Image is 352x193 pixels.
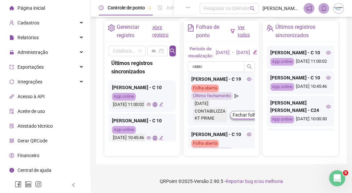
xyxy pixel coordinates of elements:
[17,35,39,40] span: Relatórios
[191,147,233,155] div: Último fechamento
[9,65,14,69] span: export
[17,94,45,99] span: Acesso à API
[9,79,14,84] span: sync
[191,92,233,100] div: Último fechamento
[153,102,157,107] span: global
[193,108,227,122] div: CONTABILIZZA KT PRIME
[9,94,14,99] span: api
[112,126,136,134] div: App online
[326,104,331,109] span: eye
[152,25,168,38] a: Abrir registro
[247,64,252,69] span: search
[17,109,45,114] span: Aceite de uso
[170,48,175,54] span: search
[17,123,53,129] span: Atestado técnico
[191,84,219,92] div: Folha aberta
[148,6,152,10] span: pushpin
[188,46,213,60] div: Período de visualização:
[25,181,32,188] span: linkedin
[17,5,45,11] span: Página inicial
[247,132,251,137] span: eye
[159,102,163,107] span: edit
[9,20,14,25] span: user-add
[99,5,104,10] span: clock-circle
[216,49,230,56] div: [DATE]
[9,6,14,10] span: home
[187,24,194,31] span: file-text
[186,5,190,10] span: ellipsis
[236,49,250,56] div: [DATE]
[112,93,136,101] div: App online
[343,170,348,176] span: 5
[232,49,234,56] div: -
[147,136,151,140] span: eye
[17,153,39,158] span: Financeiro
[275,23,335,40] div: Últimos registros sincronizados
[238,25,250,38] a: Ver todos
[17,64,44,70] span: Exportações
[158,5,162,10] span: file-done
[9,168,14,173] span: info-circle
[159,136,163,140] span: edit
[270,83,331,91] div: [DATE] 10:45:46
[270,83,294,91] div: App online
[234,147,239,155] span: send
[191,140,219,147] div: Folha aberta
[247,77,251,81] span: eye
[112,101,145,109] div: [DATE] 11:00:02
[9,138,14,143] span: qrcode
[230,29,235,34] span: filter
[270,74,331,81] div: [PERSON_NAME] - C 10
[270,116,331,123] div: [DATE] 10:00:30
[253,50,257,54] span: edit
[230,111,262,119] button: Fechar folha
[71,183,76,187] span: left
[9,50,14,55] span: lock
[191,131,252,138] div: [PERSON_NAME] - C 10
[15,181,22,188] span: facebook
[334,3,344,13] img: 3438
[17,79,42,84] span: Integrações
[321,5,327,11] span: bell
[153,136,157,140] span: global
[194,179,209,184] span: Versão
[91,170,352,193] footer: QRPoint © 2025 - 2.90.5 -
[270,49,331,56] div: [PERSON_NAME] - C 10
[112,134,145,142] div: [DATE] 10:45:46
[263,5,300,12] span: [PERSON_NAME] - CONTABILIZZA KT PRIME
[35,181,42,188] span: instagram
[111,59,173,76] div: Últimos registros sincronizados
[270,58,294,66] div: App online
[326,50,331,55] span: eye
[191,75,252,83] div: [PERSON_NAME] - C 19
[306,5,312,11] span: notification
[17,50,48,55] span: Administração
[108,5,145,10] span: Controle de ponto
[166,5,201,10] span: Admissão digital
[266,24,273,31] span: team
[17,138,47,143] span: Gerar QRCode
[9,109,14,114] span: audit
[196,23,230,40] div: Folhas de ponto
[270,116,294,123] div: App online
[9,153,14,158] span: dollar
[226,179,283,184] span: Reportar bug e/ou melhoria
[112,117,172,124] div: [PERSON_NAME] - C 10
[234,92,239,100] span: send
[17,168,51,173] span: Central de ajuda
[329,170,345,186] iframe: Intercom live chat
[250,6,255,11] span: search
[117,23,152,40] div: Gerenciar registro
[9,124,14,128] span: solution
[193,100,210,108] div: [DATE]
[326,75,331,80] span: eye
[108,24,115,31] span: setting
[233,111,259,119] span: Fechar folha
[270,58,331,66] div: [DATE] 11:00:02
[270,99,331,114] div: [PERSON_NAME] [PERSON_NAME] - C24
[112,84,172,91] div: [PERSON_NAME] - C 10
[17,20,39,25] span: Cadastros
[9,35,14,40] span: file
[147,102,151,107] span: eye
